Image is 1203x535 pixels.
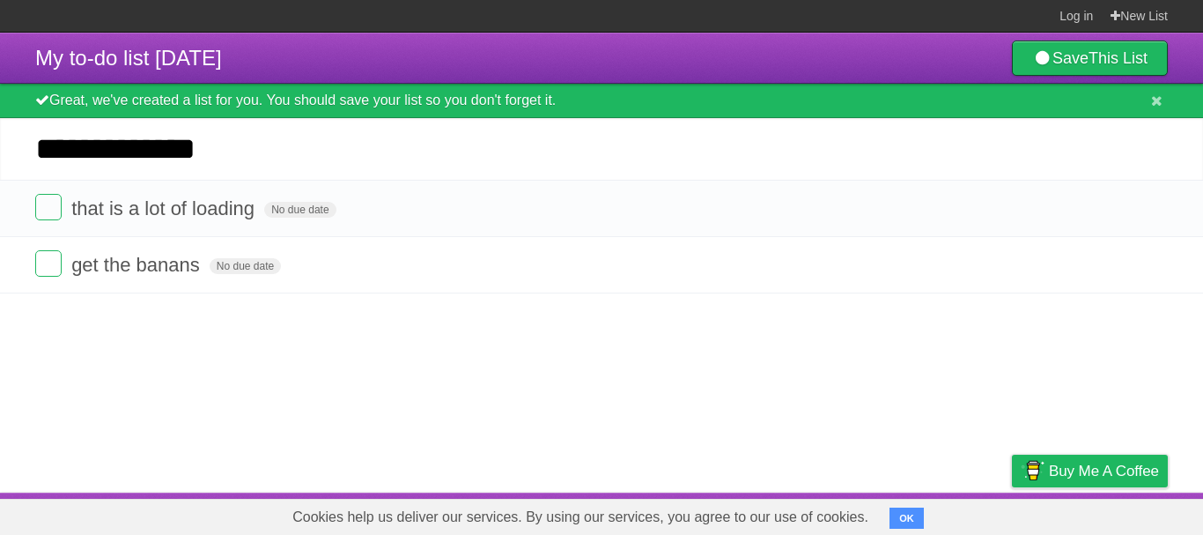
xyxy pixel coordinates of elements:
[35,46,222,70] span: My to-do list [DATE]
[35,194,62,220] label: Done
[1089,49,1148,67] b: This List
[275,500,886,535] span: Cookies help us deliver our services. By using our services, you agree to our use of cookies.
[1021,456,1044,486] img: Buy me a coffee
[889,508,924,529] button: OK
[264,202,336,218] span: No due date
[35,250,62,277] label: Done
[71,254,204,276] span: get the banans
[1057,497,1168,531] a: Suggest a feature
[1012,41,1168,76] a: SaveThis List
[836,497,907,531] a: Developers
[989,497,1035,531] a: Privacy
[210,258,281,274] span: No due date
[1012,455,1168,487] a: Buy me a coffee
[778,497,815,531] a: About
[929,497,968,531] a: Terms
[71,197,259,219] span: that is a lot of loading
[1049,456,1159,487] span: Buy me a coffee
